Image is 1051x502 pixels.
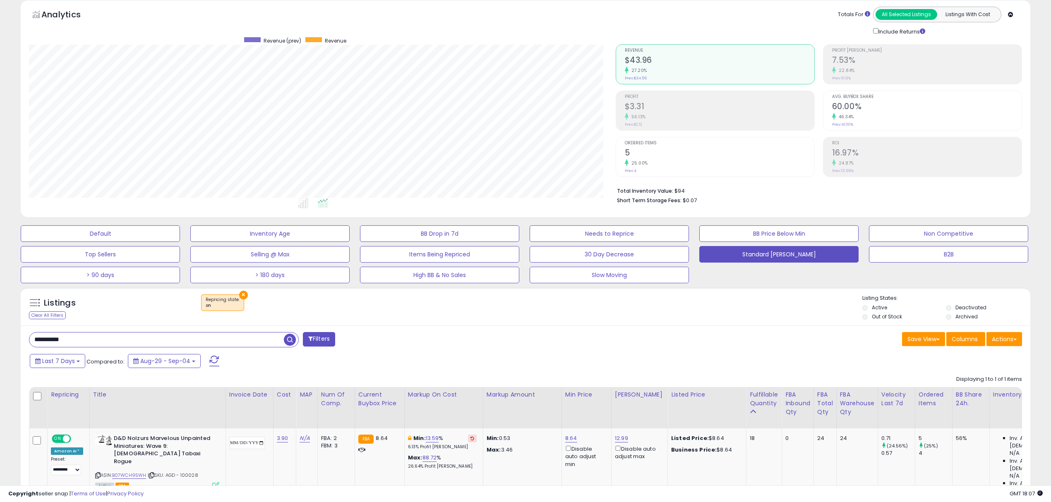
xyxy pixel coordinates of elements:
span: | SKU: AGD - 100028 [148,472,198,478]
label: Archived [955,313,978,320]
button: BB Drop in 7d [360,225,519,242]
div: [PERSON_NAME] [615,390,664,399]
h2: 60.00% [832,102,1022,113]
button: Last 7 Days [30,354,85,368]
label: Deactivated [955,304,986,311]
div: % [408,435,477,450]
small: Prev: 41.00% [832,122,853,127]
b: Business Price: [671,446,717,454]
span: OFF [70,435,83,442]
a: 3.90 [277,434,288,442]
small: Prev: 6.13% [832,76,851,81]
span: Aug-29 - Sep-04 [140,357,190,365]
b: Min: [413,434,426,442]
div: Listed Price [671,390,743,399]
button: Actions [986,332,1022,346]
span: Profit [PERSON_NAME] [832,48,1022,53]
b: Max: [408,454,422,461]
div: % [408,454,477,469]
small: 22.84% [836,67,855,74]
span: Revenue [625,48,814,53]
div: Include Returns [867,26,935,36]
label: Out of Stock [872,313,902,320]
h5: Listings [44,297,76,309]
h2: $3.31 [625,102,814,113]
div: on [206,303,240,308]
div: Current Buybox Price [358,390,401,408]
p: 26.64% Profit [PERSON_NAME] [408,464,477,469]
div: Displaying 1 to 1 of 1 items [956,375,1022,383]
div: Cost [277,390,293,399]
small: 25.00% [629,160,648,166]
small: Prev: 4 [625,168,636,173]
strong: Max: [487,446,501,454]
b: Short Term Storage Fees: [617,197,681,204]
div: 18 [750,435,775,442]
div: 0.57 [881,449,915,457]
li: $94 [617,185,1016,195]
button: Filters [303,332,335,347]
div: MAP [300,390,314,399]
div: Num of Comp. [321,390,351,408]
div: FBA Total Qty [817,390,833,416]
button: × [239,291,248,299]
span: ON [53,435,63,442]
small: (25%) [924,442,938,449]
div: Invoice Date [229,390,270,399]
a: 12.99 [615,434,628,442]
div: Repricing [51,390,86,399]
div: Amazon AI * [51,447,83,455]
div: Markup Amount [487,390,558,399]
div: Clear All Filters [29,311,66,319]
span: $0.07 [683,196,697,204]
div: Ordered Items [919,390,949,408]
button: All Selected Listings [876,9,937,20]
button: High BB & No Sales [360,267,519,283]
b: Listed Price: [671,434,709,442]
th: The percentage added to the cost of goods (COGS) that forms the calculator for Min & Max prices. [404,387,483,428]
button: Listings With Cost [937,9,998,20]
span: Repricing state : [206,296,240,309]
span: FBA [115,483,130,490]
div: Totals For [838,11,870,19]
small: Prev: $2.12 [625,122,642,127]
strong: Min: [487,434,499,442]
div: 0 [785,435,807,442]
label: Active [872,304,887,311]
div: FBA inbound Qty [785,390,810,416]
button: Selling @ Max [190,246,350,263]
button: Standard [PERSON_NAME] [699,246,859,263]
h2: 16.97% [832,148,1022,159]
span: 8.64 [376,434,388,442]
div: $8.64 [671,446,740,454]
div: BB Share 24h. [956,390,986,408]
a: B07WCH95WH [112,472,146,479]
button: Inventory Age [190,225,350,242]
div: 56% [956,435,983,442]
h2: $43.96 [625,55,814,67]
button: Top Sellers [21,246,180,263]
span: ROI [832,141,1022,146]
button: Aug-29 - Sep-04 [128,354,201,368]
span: Compared to: [86,358,125,366]
small: 46.34% [836,114,854,120]
div: 4 [919,449,952,457]
a: 88.72 [422,454,437,462]
a: Terms of Use [71,490,106,497]
div: Title [93,390,222,399]
button: Non Competitive [869,225,1028,242]
div: FBA: 2 [321,435,348,442]
button: Items Being Repriced [360,246,519,263]
span: Revenue (prev) [264,37,301,44]
div: Min Price [565,390,608,399]
p: 0.53 [487,435,555,442]
button: BB Price Below Min [699,225,859,242]
h5: Analytics [41,9,97,22]
span: All listings currently available for purchase on Amazon [95,483,114,490]
small: Prev: 13.59% [832,168,854,173]
th: CSV column name: cust_attr_3_Invoice Date [226,387,273,428]
strong: Copyright [8,490,38,497]
button: Columns [946,332,985,346]
a: Privacy Policy [107,490,144,497]
p: 3.46 [487,446,555,454]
